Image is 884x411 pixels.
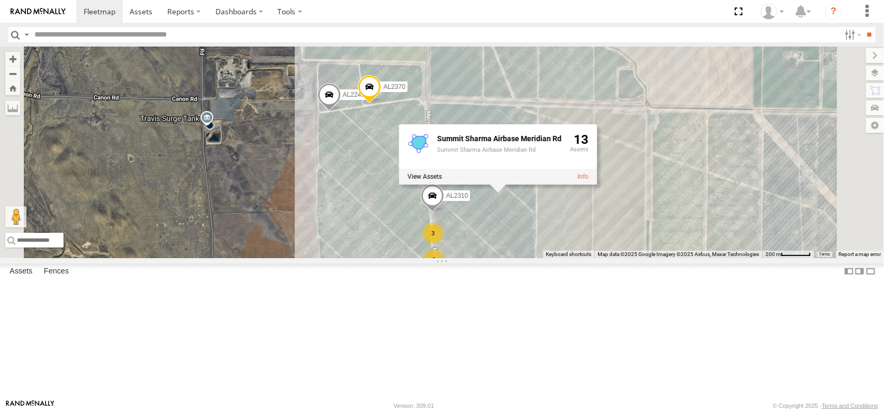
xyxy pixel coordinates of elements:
img: rand-logo.svg [11,8,66,15]
div: © Copyright 2025 - [773,403,878,409]
label: Assets [4,264,38,279]
span: AL2370 [383,83,405,90]
div: Summit Sharma Airbase Meridian Rd [437,148,562,154]
div: Version: 309.01 [394,403,434,409]
label: Dock Summary Table to the Left [844,263,854,279]
label: Search Filter Options [841,27,863,42]
a: Terms (opens in new tab) [819,252,831,257]
a: View fence details [578,173,589,180]
label: Search Query [22,27,31,42]
button: Drag Pegman onto the map to open Street View [5,206,26,227]
label: Dock Summary Table to the Right [854,263,865,279]
label: Hide Summary Table [865,263,876,279]
div: 3 [422,223,444,244]
button: Zoom Home [5,81,20,95]
span: 200 m [765,251,781,257]
i: ? [825,3,842,20]
label: Measure [5,101,20,115]
label: View assets associated with this fence [408,173,442,180]
span: AL2310 [446,192,468,199]
button: Keyboard shortcuts [546,251,591,258]
button: Zoom in [5,52,20,66]
button: Map Scale: 200 m per 53 pixels [762,251,814,258]
span: AL2249 [343,91,365,98]
div: Dennis Braga [757,4,788,20]
a: Visit our Website [6,400,55,411]
div: 3 [423,249,445,270]
span: Map data ©2025 Google Imagery ©2025 Airbus, Maxar Technologies [598,251,759,257]
div: 13 [570,133,589,167]
label: Fences [39,264,74,279]
div: Fence Name - Summit Sharma Airbase Meridian Rd [437,135,562,143]
label: Map Settings [866,118,884,133]
button: Zoom out [5,66,20,81]
a: Terms and Conditions [822,403,878,409]
a: Report a map error [838,251,881,257]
